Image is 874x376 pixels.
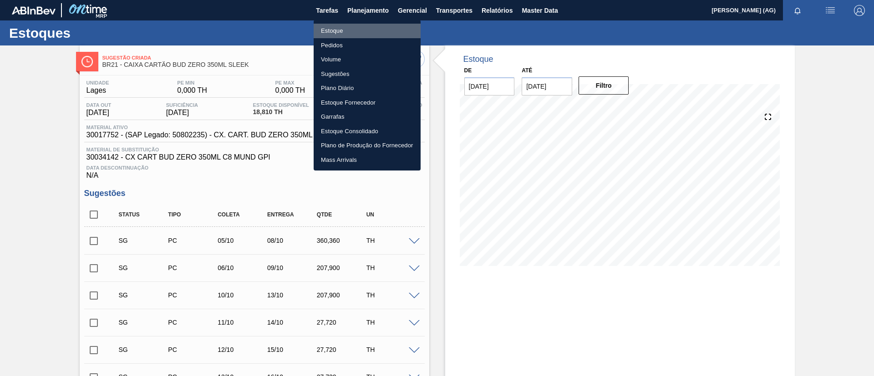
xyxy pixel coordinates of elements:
[314,81,421,95] a: Plano Diário
[314,153,421,167] a: Mass Arrivals
[314,110,421,124] a: Garrafas
[314,95,421,110] a: Estoque Fornecedor
[314,24,421,38] a: Estoque
[314,138,421,153] a: Plano de Produção do Fornecedor
[314,124,421,139] a: Estoque Consolidado
[314,38,421,53] a: Pedidos
[314,67,421,81] a: Sugestões
[314,52,421,67] a: Volume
